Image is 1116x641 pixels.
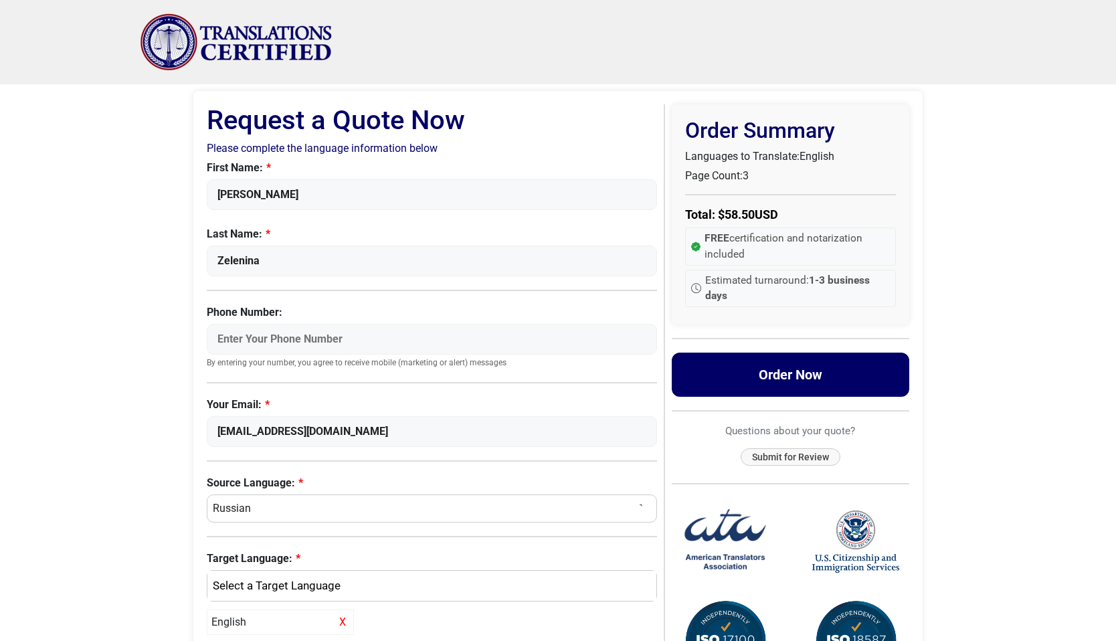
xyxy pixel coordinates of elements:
[705,232,729,244] strong: FREE
[672,425,910,437] h6: Questions about your quote?
[207,226,657,242] label: Last Name:
[685,149,897,165] p: Languages to Translate:
[214,577,643,595] div: English
[800,150,834,163] span: English
[685,118,897,143] h2: Order Summary
[725,207,755,221] span: 58.50
[207,397,657,413] label: Your Email:
[207,324,657,355] input: Enter Your Phone Number
[207,570,657,602] button: English
[207,142,657,155] h2: Please complete the language information below
[812,509,899,574] img: United States Citizenship and Immigration Services Logo
[207,179,657,210] input: Enter Your First Name
[207,416,657,447] input: Enter Your Email
[743,169,749,182] span: 3
[207,610,354,635] div: English
[207,246,657,276] input: Enter Your Last Name
[705,273,890,304] span: Estimated turnaround:
[207,475,657,491] label: Source Language:
[741,448,840,466] button: Submit for Review
[672,104,910,325] div: Order Summary
[682,498,769,585] img: American Translators Association Logo
[685,168,897,184] p: Page Count:
[207,304,657,320] label: Phone Number:
[336,614,350,630] span: X
[207,104,657,136] h1: Request a Quote Now
[140,13,333,71] img: Translations Certified
[672,353,910,397] button: Order Now
[705,231,890,262] span: certification and notarization included
[685,205,897,223] p: Total: $ USD
[207,551,657,567] label: Target Language:
[207,358,657,369] small: By entering your number, you agree to receive mobile (marketing or alert) messages
[207,160,657,176] label: First Name:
